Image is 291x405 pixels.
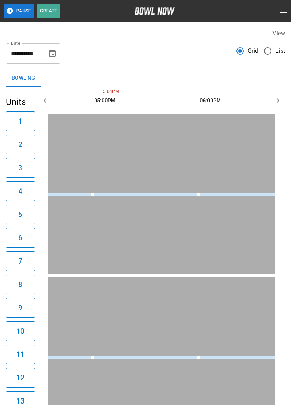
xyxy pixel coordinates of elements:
h6: 7 [18,255,22,267]
h6: 12 [16,372,24,384]
h6: 4 [18,185,22,197]
button: 8 [6,275,35,294]
button: 9 [6,298,35,318]
h6: 1 [18,115,22,127]
button: 1 [6,111,35,131]
button: 11 [6,345,35,364]
label: View [272,30,285,37]
button: Pause [4,4,34,18]
h6: 8 [18,279,22,290]
button: Create [37,4,60,18]
h6: 5 [18,209,22,220]
h6: 9 [18,302,22,314]
span: List [275,47,285,55]
h6: 10 [16,325,24,337]
img: logo [135,7,175,15]
button: 7 [6,251,35,271]
button: 10 [6,321,35,341]
h5: Units [6,96,35,108]
h6: 2 [18,139,22,150]
button: 6 [6,228,35,248]
span: Grid [248,47,259,55]
button: Bowling [6,70,41,87]
button: Choose date, selected date is Sep 1, 2025 [45,46,60,61]
span: 5:04PM [101,88,103,95]
button: 4 [6,181,35,201]
div: inventory tabs [6,70,285,87]
button: 12 [6,368,35,388]
button: 2 [6,135,35,154]
h6: 11 [16,349,24,360]
h6: 6 [18,232,22,244]
button: open drawer [276,4,291,18]
h6: 3 [18,162,22,174]
button: 3 [6,158,35,178]
button: 5 [6,205,35,224]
